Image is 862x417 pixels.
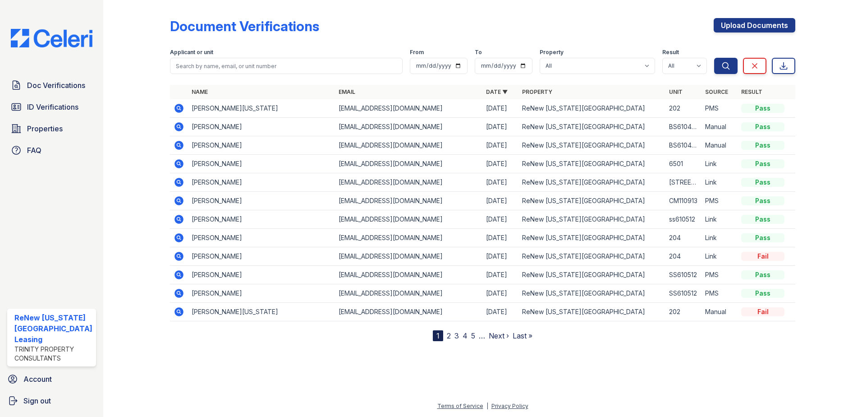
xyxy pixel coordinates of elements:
[482,118,518,136] td: [DATE]
[741,104,784,113] div: Pass
[741,178,784,187] div: Pass
[471,331,475,340] a: 5
[702,99,738,118] td: PMS
[702,136,738,155] td: Manual
[7,141,96,159] a: FAQ
[518,229,666,247] td: ReNew [US_STATE][GEOGRAPHIC_DATA]
[665,192,702,210] td: CM110913
[479,330,485,341] span: …
[665,284,702,303] td: SS610512
[335,284,482,303] td: [EMAIL_ADDRESS][DOMAIN_NAME]
[188,155,335,173] td: [PERSON_NAME]
[188,173,335,192] td: [PERSON_NAME]
[433,330,443,341] div: 1
[518,192,666,210] td: ReNew [US_STATE][GEOGRAPHIC_DATA]
[27,80,85,91] span: Doc Verifications
[702,266,738,284] td: PMS
[7,76,96,94] a: Doc Verifications
[518,99,666,118] td: ReNew [US_STATE][GEOGRAPHIC_DATA]
[188,99,335,118] td: [PERSON_NAME][US_STATE]
[188,284,335,303] td: [PERSON_NAME]
[665,155,702,173] td: 6501
[518,210,666,229] td: ReNew [US_STATE][GEOGRAPHIC_DATA]
[335,99,482,118] td: [EMAIL_ADDRESS][DOMAIN_NAME]
[702,192,738,210] td: PMS
[454,331,459,340] a: 3
[665,173,702,192] td: [STREET_ADDRESS]
[7,98,96,116] a: ID Verifications
[4,392,100,410] a: Sign out
[463,331,468,340] a: 4
[482,192,518,210] td: [DATE]
[335,118,482,136] td: [EMAIL_ADDRESS][DOMAIN_NAME]
[447,331,451,340] a: 2
[513,331,532,340] a: Last »
[335,210,482,229] td: [EMAIL_ADDRESS][DOMAIN_NAME]
[486,403,488,409] div: |
[702,155,738,173] td: Link
[188,118,335,136] td: [PERSON_NAME]
[518,155,666,173] td: ReNew [US_STATE][GEOGRAPHIC_DATA]
[518,284,666,303] td: ReNew [US_STATE][GEOGRAPHIC_DATA]
[482,210,518,229] td: [DATE]
[335,173,482,192] td: [EMAIL_ADDRESS][DOMAIN_NAME]
[4,29,100,47] img: CE_Logo_Blue-a8612792a0a2168367f1c8372b55b34899dd931a85d93a1a3d3e32e68fde9ad4.png
[188,136,335,155] td: [PERSON_NAME]
[665,118,702,136] td: BS6104 203
[482,284,518,303] td: [DATE]
[170,49,213,56] label: Applicant or unit
[170,18,319,34] div: Document Verifications
[741,215,784,224] div: Pass
[741,88,762,95] a: Result
[4,370,100,388] a: Account
[482,155,518,173] td: [DATE]
[702,229,738,247] td: Link
[662,49,679,56] label: Result
[482,229,518,247] td: [DATE]
[339,88,355,95] a: Email
[741,233,784,242] div: Pass
[702,118,738,136] td: Manual
[540,49,564,56] label: Property
[665,247,702,266] td: 204
[741,196,784,205] div: Pass
[475,49,482,56] label: To
[335,266,482,284] td: [EMAIL_ADDRESS][DOMAIN_NAME]
[518,303,666,321] td: ReNew [US_STATE][GEOGRAPHIC_DATA]
[188,210,335,229] td: [PERSON_NAME]
[335,136,482,155] td: [EMAIL_ADDRESS][DOMAIN_NAME]
[482,247,518,266] td: [DATE]
[741,307,784,316] div: Fail
[7,120,96,138] a: Properties
[741,122,784,131] div: Pass
[665,229,702,247] td: 204
[702,173,738,192] td: Link
[518,173,666,192] td: ReNew [US_STATE][GEOGRAPHIC_DATA]
[518,118,666,136] td: ReNew [US_STATE][GEOGRAPHIC_DATA]
[702,284,738,303] td: PMS
[188,303,335,321] td: [PERSON_NAME][US_STATE]
[665,210,702,229] td: ss610512
[741,252,784,261] div: Fail
[741,289,784,298] div: Pass
[14,312,92,345] div: ReNew [US_STATE][GEOGRAPHIC_DATA] Leasing
[518,266,666,284] td: ReNew [US_STATE][GEOGRAPHIC_DATA]
[702,247,738,266] td: Link
[482,136,518,155] td: [DATE]
[188,229,335,247] td: [PERSON_NAME]
[486,88,508,95] a: Date ▼
[188,266,335,284] td: [PERSON_NAME]
[518,247,666,266] td: ReNew [US_STATE][GEOGRAPHIC_DATA]
[335,229,482,247] td: [EMAIL_ADDRESS][DOMAIN_NAME]
[482,173,518,192] td: [DATE]
[335,192,482,210] td: [EMAIL_ADDRESS][DOMAIN_NAME]
[665,266,702,284] td: SS610512
[665,303,702,321] td: 202
[702,303,738,321] td: Manual
[702,210,738,229] td: Link
[27,102,78,112] span: ID Verifications
[491,403,528,409] a: Privacy Policy
[665,99,702,118] td: 202
[741,270,784,279] div: Pass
